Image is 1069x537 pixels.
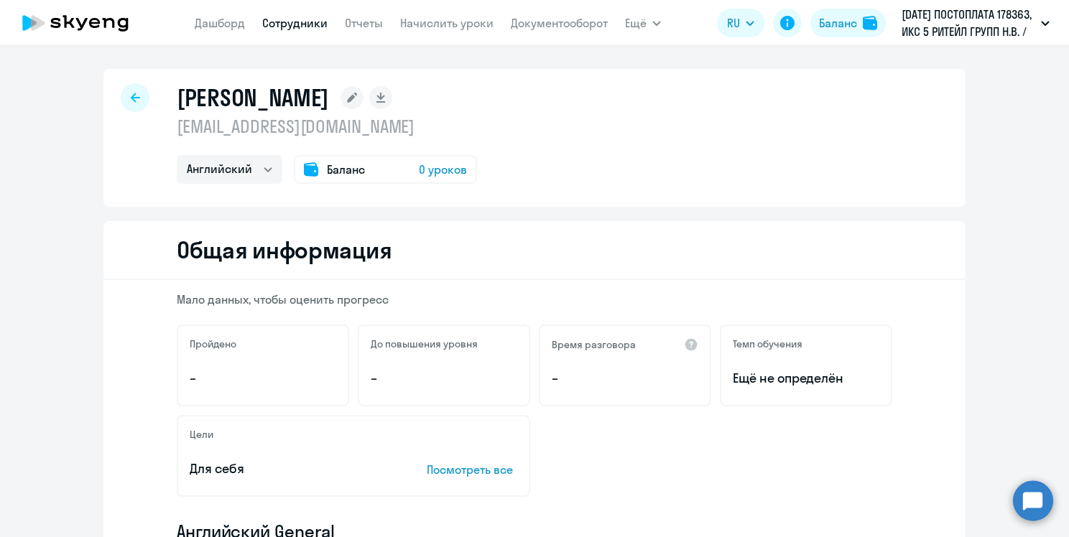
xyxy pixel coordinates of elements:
span: RU [727,14,740,32]
p: Для себя [190,459,382,478]
div: Баланс [819,14,857,32]
h5: Цели [190,428,213,441]
button: [DATE] ПОСТОПЛАТА 178363, ИКС 5 РИТЕЙЛ ГРУПП Н.В. / X5 RETAIL GROUP N.V. [894,6,1057,40]
a: Начислить уроки [400,16,494,30]
h5: Время разговора [552,338,636,351]
h1: [PERSON_NAME] [177,83,329,112]
p: – [190,369,336,388]
h2: Общая информация [177,235,392,264]
a: Сотрудники [262,16,328,30]
h5: Темп обучения [733,337,802,350]
span: Баланс [327,161,365,178]
p: Мало данных, чтобы оценить прогресс [177,291,892,307]
p: [DATE] ПОСТОПЛАТА 178363, ИКС 5 РИТЕЙЛ ГРУПП Н.В. / X5 RETAIL GROUP N.V. [902,6,1035,40]
button: Ещё [625,9,661,37]
button: Балансbalance [810,9,886,37]
h5: Пройдено [190,337,236,350]
p: [EMAIL_ADDRESS][DOMAIN_NAME] [177,115,477,138]
span: Ещё [625,14,647,32]
a: Документооборот [511,16,608,30]
span: 0 уроков [419,161,467,178]
h5: До повышения уровня [371,337,478,350]
p: – [371,369,517,388]
a: Отчеты [345,16,383,30]
a: Дашборд [195,16,245,30]
p: Посмотреть все [427,461,517,478]
span: Ещё не определён [733,369,879,388]
p: – [552,369,698,388]
button: RU [717,9,764,37]
img: balance [863,16,877,30]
